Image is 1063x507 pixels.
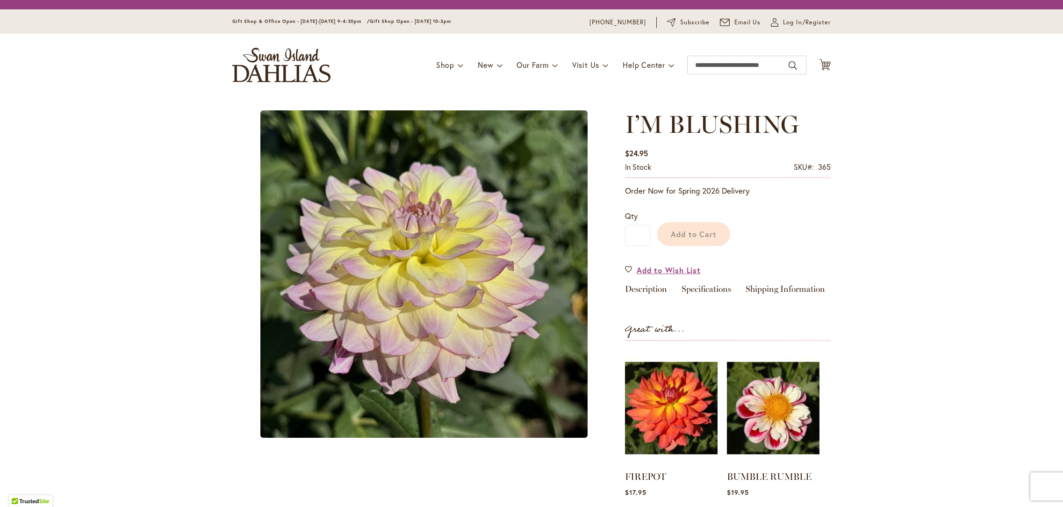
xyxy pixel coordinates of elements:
[727,488,749,497] span: $19.95
[734,18,761,27] span: Email Us
[589,18,646,27] a: [PHONE_NUMBER]
[720,18,761,27] a: Email Us
[625,162,651,172] span: In stock
[667,18,710,27] a: Subscribe
[818,162,831,173] div: 365
[789,58,797,73] button: Search
[727,471,812,482] a: BUMBLE RUMBLE
[625,265,701,275] a: Add to Wish List
[436,60,454,70] span: Shop
[232,48,330,82] a: store logo
[623,60,665,70] span: Help Center
[517,60,548,70] span: Our Farm
[625,285,667,298] a: Description
[625,148,648,158] span: $24.95
[260,110,588,438] img: main product photo
[746,285,825,298] a: Shipping Information
[572,60,599,70] span: Visit Us
[680,18,710,27] span: Subscribe
[625,162,651,173] div: Availability
[625,211,638,221] span: Qty
[783,18,831,27] span: Log In/Register
[625,285,831,298] div: Detailed Product Info
[7,474,33,500] iframe: Launch Accessibility Center
[232,18,370,24] span: Gift Shop & Office Open - [DATE]-[DATE] 9-4:30pm /
[370,18,451,24] span: Gift Shop Open - [DATE] 10-3pm
[727,350,819,466] img: BUMBLE RUMBLE
[625,488,646,497] span: $17.95
[478,60,493,70] span: New
[625,322,685,337] strong: Great with...
[625,109,799,139] span: I’M BLUSHING
[794,162,814,172] strong: SKU
[625,471,666,482] a: FIREPOT
[637,265,701,275] span: Add to Wish List
[625,185,831,196] p: Order Now for Spring 2026 Delivery
[625,350,718,466] img: FIREPOT
[682,285,731,298] a: Specifications
[771,18,831,27] a: Log In/Register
